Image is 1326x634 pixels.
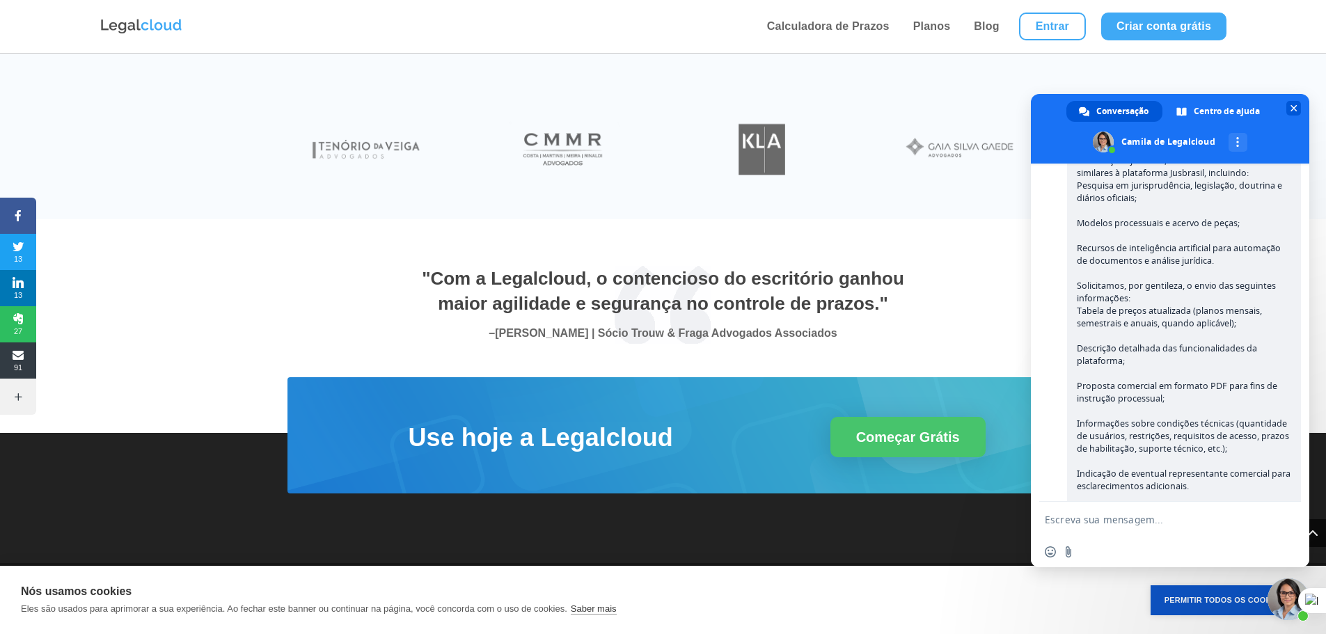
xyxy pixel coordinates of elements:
span: Centro de ajuda [1194,101,1260,122]
p: [PERSON_NAME] | Sócio Trouw & Fraga Advogados Associados [420,324,907,344]
h2: Use hoje a Legalcloud [315,420,766,462]
img: Koury Lopes Advogados [701,116,823,183]
span: "Com a Legalcloud, o contencioso do escritório ganhou maior agilidade e segurança no controle de ... [422,268,904,314]
button: Permitir Todos os Cookies [1151,585,1298,615]
textarea: Escreva sua mensagem... [1045,502,1268,537]
a: Entrar [1019,13,1086,40]
a: Criar conta grátis [1101,13,1226,40]
span: Bate-papo [1286,101,1301,116]
img: Tenório da Veiga [305,116,427,183]
img: Gaia Silva Gaede Advogados [899,116,1021,183]
a: Centro de ajuda [1164,101,1274,122]
p: Eles são usados para aprimorar a sua experiência. Ao fechar este banner ou continuar na página, v... [21,603,567,614]
a: Bate-papo [1268,578,1309,620]
img: Costa Martins Meira Rinaldi [503,116,625,183]
strong: Nós usamos cookies [21,585,132,597]
span: Conversação [1096,101,1149,122]
span: – [489,327,495,339]
a: Saber mais [571,603,617,615]
span: Inserir um emoticon [1045,546,1056,557]
a: Começar Grátis [830,417,986,457]
a: Conversação [1066,101,1162,122]
img: Logo da Legalcloud [100,17,183,35]
span: Enviar um arquivo [1063,546,1074,557]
